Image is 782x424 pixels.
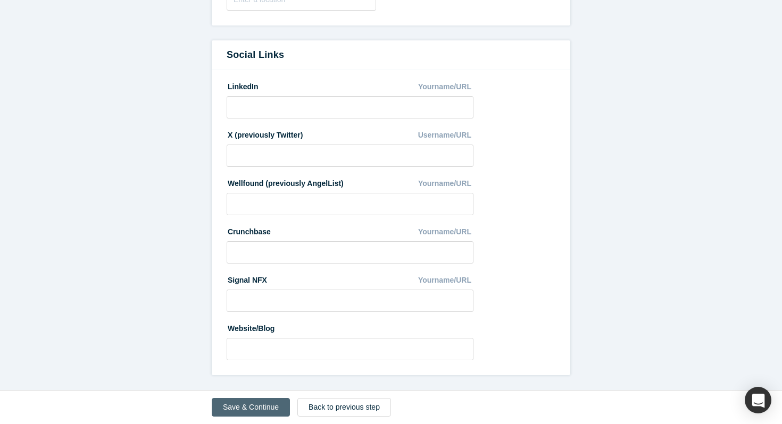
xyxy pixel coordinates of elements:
div: Username/URL [418,126,473,145]
label: LinkedIn [227,78,259,92]
label: Wellfound (previously AngelList) [227,174,344,189]
div: Yourname/URL [418,78,473,96]
label: Signal NFX [227,271,267,286]
button: Save & Continue [212,398,290,417]
div: Yourname/URL [418,174,473,193]
label: Website/Blog [227,319,274,334]
a: Back to previous step [297,398,391,417]
h3: Social Links [227,48,555,62]
label: X (previously Twitter) [227,126,303,141]
div: Yourname/URL [418,223,473,241]
label: Crunchbase [227,223,271,238]
div: Yourname/URL [418,271,473,290]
